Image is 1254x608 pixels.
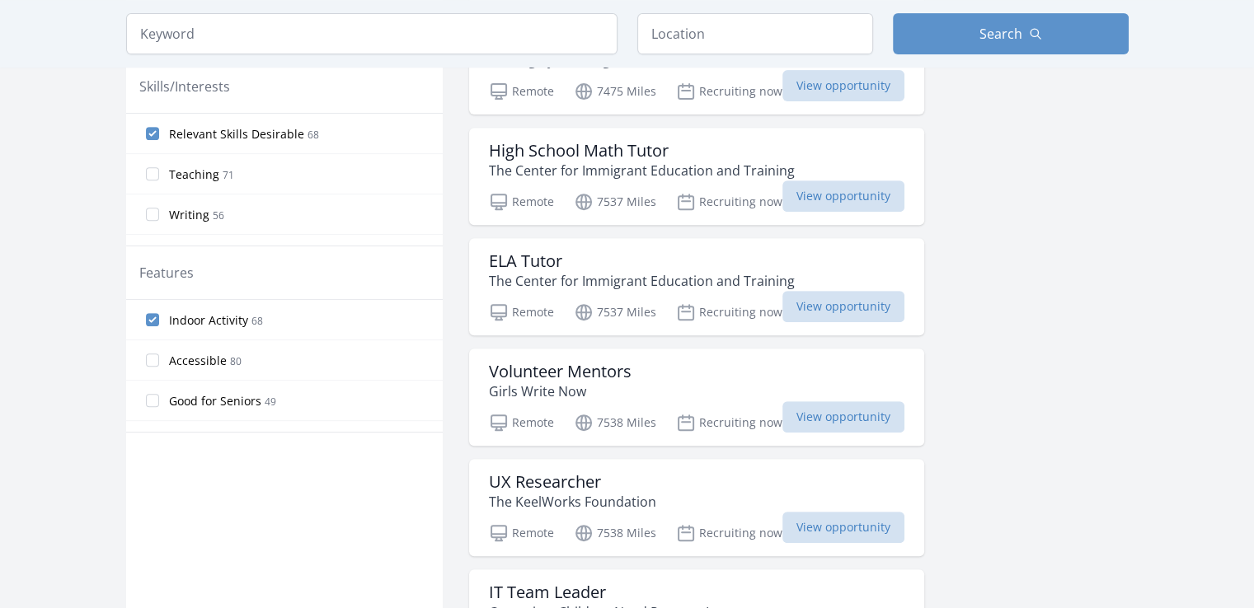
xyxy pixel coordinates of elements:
[676,82,782,101] p: Recruiting now
[169,207,209,223] span: Writing
[782,512,904,543] span: View opportunity
[169,393,261,409] span: Good for Seniors
[782,180,904,212] span: View opportunity
[489,271,795,291] p: The Center for Immigrant Education and Training
[489,82,554,101] p: Remote
[146,313,159,326] input: Indoor Activity 68
[469,238,924,335] a: ELA Tutor The Center for Immigrant Education and Training Remote 7537 Miles Recruiting now View o...
[489,141,795,161] h3: High School Math Tutor
[489,413,554,433] p: Remote
[169,166,219,183] span: Teaching
[489,161,795,180] p: The Center for Immigrant Education and Training
[265,395,276,409] span: 49
[146,208,159,221] input: Writing 56
[979,24,1022,44] span: Search
[676,192,782,212] p: Recruiting now
[146,167,159,180] input: Teaching 71
[489,582,727,602] h3: IT Team Leader
[489,523,554,543] p: Remote
[146,353,159,367] input: Accessible 80
[146,394,159,407] input: Good for Seniors 49
[213,208,224,222] span: 56
[489,251,795,271] h3: ELA Tutor
[223,168,234,182] span: 71
[469,128,924,225] a: High School Math Tutor The Center for Immigrant Education and Training Remote 7537 Miles Recruiti...
[146,127,159,140] input: Relevant Skills Desirable 68
[251,314,263,328] span: 68
[469,459,924,556] a: UX Researcher The KeelWorks Foundation Remote 7538 Miles Recruiting now View opportunity
[574,523,656,543] p: 7538 Miles
[308,128,319,142] span: 68
[676,413,782,433] p: Recruiting now
[574,192,656,212] p: 7537 Miles
[139,77,230,96] legend: Skills/Interests
[469,348,924,446] a: Volunteer Mentors Girls Write Now Remote 7538 Miles Recruiting now View opportunity
[782,291,904,322] span: View opportunity
[574,82,656,101] p: 7475 Miles
[574,413,656,433] p: 7538 Miles
[489,362,632,381] h3: Volunteer Mentors
[169,353,227,369] span: Accessible
[676,523,782,543] p: Recruiting now
[489,302,554,322] p: Remote
[169,312,248,329] span: Indoor Activity
[169,126,304,143] span: Relevant Skills Desirable
[139,263,194,283] legend: Features
[637,13,873,54] input: Location
[489,472,656,492] h3: UX Researcher
[782,401,904,433] span: View opportunity
[574,302,656,322] p: 7537 Miles
[230,354,242,368] span: 80
[782,70,904,101] span: View opportunity
[126,13,618,54] input: Keyword
[489,492,656,512] p: The KeelWorks Foundation
[893,13,1129,54] button: Search
[489,381,632,401] p: Girls Write Now
[676,302,782,322] p: Recruiting now
[489,192,554,212] p: Remote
